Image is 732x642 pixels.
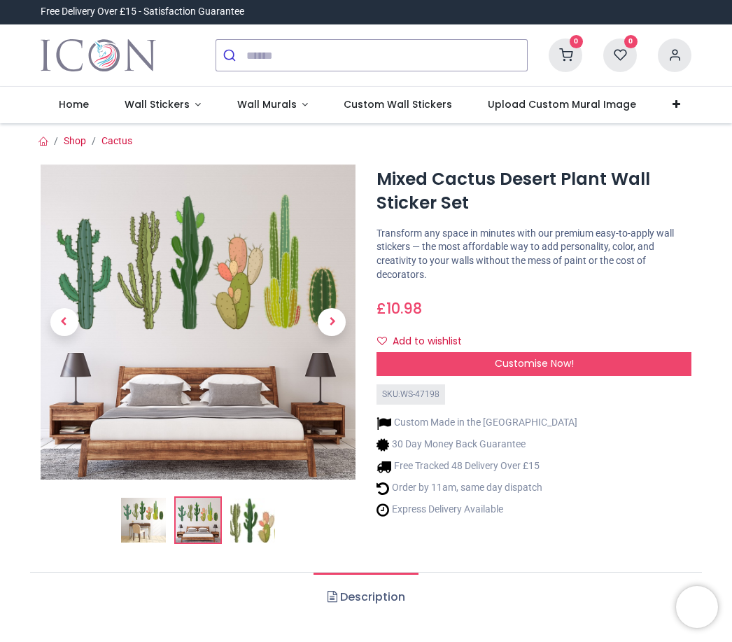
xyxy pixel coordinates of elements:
[376,481,577,496] li: Order by 11am, same day dispatch
[59,97,89,111] span: Home
[318,308,346,336] span: Next
[219,87,326,123] a: Wall Murals
[495,356,574,370] span: Customise Now!
[570,35,583,48] sup: 0
[624,35,638,48] sup: 0
[603,49,637,60] a: 0
[101,135,132,146] a: Cactus
[314,573,418,622] a: Description
[237,97,297,111] span: Wall Murals
[176,498,220,543] img: WS-47198-02
[676,586,718,628] iframe: Brevo live chat
[376,384,445,405] div: SKU: WS-47198
[121,498,166,543] img: Mixed Cactus Desert Plant Wall Sticker Set
[386,298,422,319] span: 10.98
[376,503,577,517] li: Express Delivery Available
[41,212,88,433] a: Previous
[376,330,474,354] button: Add to wishlistAdd to wishlist
[41,165,356,480] img: WS-47198-02
[216,40,246,71] button: Submit
[377,336,387,346] i: Add to wishlist
[397,5,691,19] iframe: Customer reviews powered by Trustpilot
[41,36,156,75] a: Logo of Icon Wall Stickers
[230,498,275,543] img: WS-47198-03
[125,97,190,111] span: Wall Stickers
[344,97,452,111] span: Custom Wall Stickers
[41,5,244,19] div: Free Delivery Over £15 - Satisfaction Guarantee
[376,416,577,431] li: Custom Made in the [GEOGRAPHIC_DATA]
[309,212,356,433] a: Next
[376,438,577,452] li: 30 Day Money Back Guarantee
[549,49,582,60] a: 0
[106,87,219,123] a: Wall Stickers
[376,167,691,216] h1: Mixed Cactus Desert Plant Wall Sticker Set
[488,97,636,111] span: Upload Custom Mural Image
[376,298,422,319] span: £
[50,308,78,336] span: Previous
[376,227,691,281] p: Transform any space in minutes with our premium easy-to-apply wall stickers — the most affordable...
[41,36,156,75] img: Icon Wall Stickers
[64,135,86,146] a: Shop
[376,459,577,474] li: Free Tracked 48 Delivery Over £15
